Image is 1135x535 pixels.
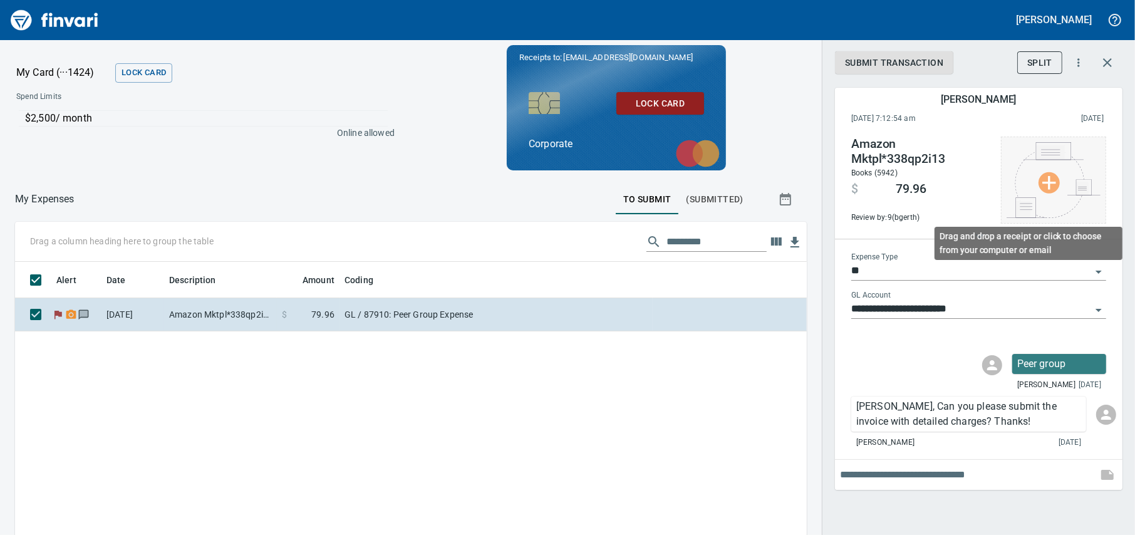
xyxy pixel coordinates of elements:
span: Alert [56,273,76,288]
span: Description [169,273,216,288]
h4: Amazon Mktpl*338qp2i13 [851,137,988,167]
td: Amazon Mktpl*338qp2i13 [164,298,277,331]
button: Download table [785,233,804,252]
span: Spend Limits [16,91,227,103]
span: 79.96 [311,308,334,321]
button: [PERSON_NAME] [1013,10,1095,29]
p: Receipts to: [519,51,713,64]
span: 79.96 [896,182,926,197]
span: [DATE] [1079,379,1101,392]
span: $ [282,308,287,321]
td: [DATE] [101,298,164,331]
label: Expense Type [851,254,898,261]
button: Open [1090,301,1107,319]
img: Select file [1007,142,1101,218]
h5: [PERSON_NAME] [941,93,1016,106]
span: [DATE] [1059,437,1081,449]
label: GL Account [851,292,891,299]
p: My Expenses [15,192,75,207]
span: Amount [303,273,334,288]
span: Description [169,273,232,288]
button: Submit Transaction [835,51,953,75]
h5: [PERSON_NAME] [1017,13,1092,26]
span: Has messages [78,310,91,318]
button: Lock Card [115,63,172,83]
span: Submit Transaction [845,55,943,71]
img: mastercard.svg [670,133,726,174]
span: Date [106,273,142,288]
button: More [1065,49,1092,76]
nav: breadcrumb [15,192,75,207]
span: $ [851,182,858,197]
button: Close transaction [1092,48,1122,78]
p: Corporate [529,137,704,152]
button: Lock Card [616,92,704,115]
span: Books (5942) [851,169,898,177]
p: My Card (···1424) [16,65,110,80]
button: Show transactions within a particular date range [767,184,807,214]
span: Split [1027,55,1052,71]
span: Receipt Required [65,310,78,318]
span: This charge was settled by the merchant and appears on the 2025/09/30 statement. [998,113,1104,125]
p: Online allowed [6,127,395,139]
td: GL / 87910: Peer Group Expense [339,298,653,331]
span: To Submit [623,192,671,207]
span: Date [106,273,126,288]
span: (Submitted) [687,192,744,207]
span: This records your note into the expense [1092,460,1122,490]
span: Coding [345,273,390,288]
span: [EMAIL_ADDRESS][DOMAIN_NAME] [562,51,693,63]
button: Choose columns to display [767,232,785,251]
img: Finvari [8,5,101,35]
span: Lock Card [626,96,694,112]
span: [DATE] 7:12:54 am [851,113,998,125]
span: Review by: 9 (bgerth) [851,212,988,224]
p: Drag a column heading here to group the table [30,235,214,247]
button: Open [1090,263,1107,281]
span: [PERSON_NAME] [1017,379,1075,392]
span: Lock Card [122,66,166,80]
p: Peer group [1017,356,1101,371]
span: Amount [286,273,334,288]
span: Coding [345,273,373,288]
button: Split [1017,51,1062,75]
p: $2,500 / month [25,111,388,126]
p: [PERSON_NAME], Can you please submit the invoice with detailed charges? Thanks! [856,399,1081,429]
span: Flagged [51,310,65,318]
span: Alert [56,273,93,288]
span: [PERSON_NAME] [856,437,915,449]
